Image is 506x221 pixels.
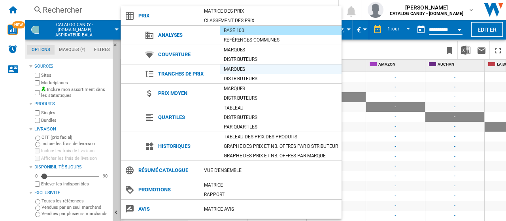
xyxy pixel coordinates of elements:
[220,142,342,150] div: Graphe des prix et nb. offres par distributeur
[154,49,220,60] span: Couverture
[134,184,200,195] span: Promotions
[200,181,342,189] div: Matrice
[200,205,342,213] div: Matrice AVIS
[134,204,200,215] span: Avis
[220,133,342,141] div: Tableau des prix des produits
[154,112,220,123] span: Quartiles
[220,94,342,102] div: Distributeurs
[200,191,342,198] div: Rapport
[154,30,220,41] span: Analyses
[154,88,220,99] span: Prix moyen
[134,10,200,21] span: Prix
[220,55,342,63] div: Distributeurs
[220,152,342,160] div: Graphe des prix et nb. offres par marque
[154,68,220,79] span: Tranches de prix
[220,65,342,73] div: Marques
[200,7,342,15] div: Matrice des prix
[220,75,342,83] div: Distributeurs
[220,113,342,121] div: Distributeurs
[200,17,342,25] div: Classement des prix
[220,85,342,93] div: Marques
[220,104,342,112] div: Tableau
[220,123,342,131] div: Par quartiles
[220,26,342,34] div: Base 100
[220,46,342,54] div: Marques
[134,165,200,176] span: Résumé catalogue
[200,166,342,174] div: Vue d'ensemble
[220,36,342,44] div: Références communes
[154,141,220,152] span: Historiques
